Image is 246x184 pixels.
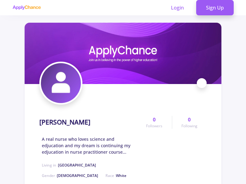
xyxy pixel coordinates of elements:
img: Firoozeh Mokarianavatar [41,63,81,103]
a: 0Followers [137,116,172,129]
span: White [116,173,126,178]
span: [DEMOGRAPHIC_DATA] [57,173,98,178]
span: [GEOGRAPHIC_DATA] [58,163,96,168]
span: 0 [188,116,191,123]
h1: [PERSON_NAME] [39,118,90,126]
span: Race : [105,173,126,178]
a: 0Following [172,116,207,129]
span: Living in : [42,163,96,168]
img: applychance logo text only [12,5,41,10]
span: Following [181,123,197,129]
span: A real nurse who loves science and edjucation and my dream is continuing my edjucation in nurse p... [42,136,137,155]
span: 0 [153,116,156,123]
img: Firoozeh Mokariancover image [25,23,221,84]
span: Followers [146,123,162,129]
span: Gender : [42,173,98,178]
